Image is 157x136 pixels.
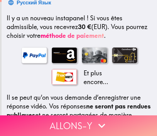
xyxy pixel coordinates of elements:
a: méthode de paiement [41,32,104,39]
b: 30 € [78,23,91,31]
span: Il y a un nouveau instapanel ! [7,14,89,22]
p: Et plus encore... [82,69,107,86]
p: Si vous êtes admissible, vous recevrez (EUR) . Vous pourrez choisir votre . [7,14,152,40]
